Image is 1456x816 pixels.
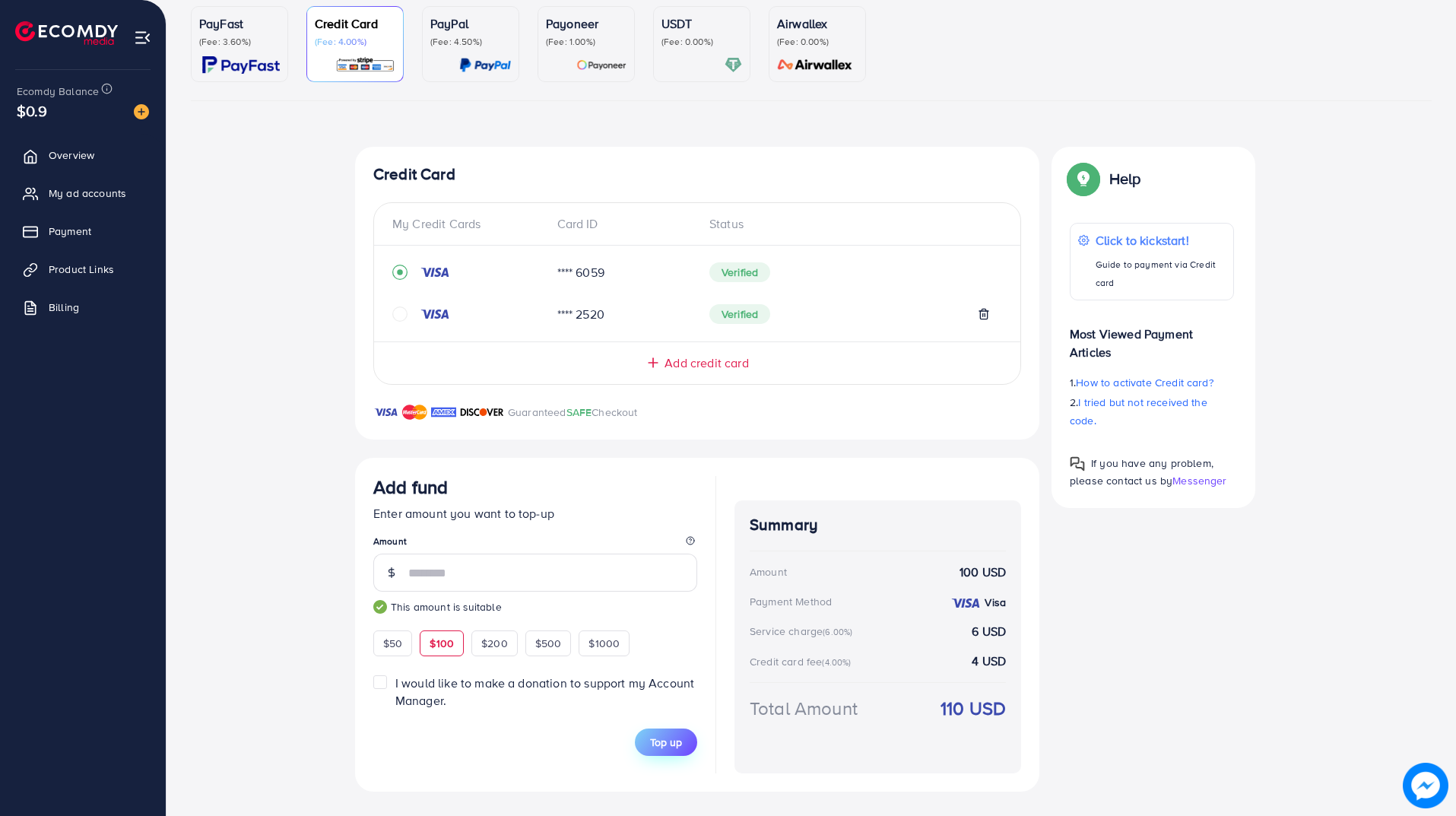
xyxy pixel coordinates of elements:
[373,403,398,421] img: brand
[950,597,981,609] img: credit
[11,254,154,284] a: Product Links
[315,14,395,33] p: Credit Card
[650,735,682,750] span: Top up
[373,165,1021,184] h4: Credit Card
[392,265,408,280] svg: record circle
[430,36,511,48] p: (Fee: 4.50%)
[566,405,592,420] span: SAFE
[11,292,154,322] a: Billing
[661,36,742,48] p: (Fee: 0.00%)
[972,623,1006,640] strong: 6 USD
[134,104,149,119] img: image
[725,56,742,74] img: card
[750,564,787,579] div: Amount
[546,14,626,33] p: Payoneer
[17,84,99,99] span: Ecomdy Balance
[431,403,456,421] img: brand
[772,56,858,74] img: card
[373,535,697,554] legend: Amount
[1109,170,1141,188] p: Help
[697,215,1002,233] div: Status
[508,403,638,421] p: Guaranteed Checkout
[49,224,91,239] span: Payment
[11,140,154,170] a: Overview
[315,36,395,48] p: (Fee: 4.00%)
[392,306,408,322] svg: circle
[1076,375,1213,390] span: How to activate Credit card?
[1404,764,1448,808] img: image
[49,262,114,277] span: Product Links
[661,14,742,33] p: USDT
[823,626,852,638] small: (6.00%)
[1096,256,1226,292] p: Guide to payment via Credit card
[1096,231,1226,249] p: Click to kickstart!
[750,654,856,669] div: Credit card fee
[49,186,126,201] span: My ad accounts
[373,504,697,522] p: Enter amount you want to top-up
[199,14,280,33] p: PayFast
[535,636,562,651] span: $500
[373,600,387,614] img: guide
[15,21,118,45] img: logo
[709,304,770,324] span: Verified
[777,14,858,33] p: Airwallex
[335,56,395,74] img: card
[1172,473,1226,488] span: Messenger
[49,148,94,163] span: Overview
[202,56,280,74] img: card
[1070,313,1234,361] p: Most Viewed Payment Articles
[1070,165,1097,192] img: Popup guide
[822,656,851,668] small: (4.00%)
[430,14,511,33] p: PayPal
[777,36,858,48] p: (Fee: 0.00%)
[459,56,511,74] img: card
[1070,395,1207,428] span: I tried but not received the code.
[941,695,1006,722] strong: 110 USD
[750,594,832,609] div: Payment Method
[392,215,545,233] div: My Credit Cards
[420,308,450,320] img: credit
[383,636,402,651] span: $50
[972,652,1006,670] strong: 4 USD
[750,624,857,639] div: Service charge
[49,300,79,315] span: Billing
[199,36,280,48] p: (Fee: 3.60%)
[588,636,620,651] span: $1000
[11,178,154,208] a: My ad accounts
[1070,393,1234,430] p: 2.
[481,636,508,651] span: $200
[460,403,504,421] img: brand
[373,476,448,498] h3: Add fund
[373,599,697,614] small: This amount is suitable
[985,595,1006,610] strong: Visa
[750,516,1006,535] h4: Summary
[1070,456,1085,472] img: Popup guide
[576,56,626,74] img: card
[134,29,151,46] img: menu
[635,729,697,756] button: Top up
[546,36,626,48] p: (Fee: 1.00%)
[960,564,1006,581] strong: 100 USD
[709,262,770,282] span: Verified
[545,215,698,233] div: Card ID
[665,354,748,372] span: Add credit card
[17,100,48,122] span: $0.9
[420,266,450,278] img: credit
[430,636,454,651] span: $100
[402,403,427,421] img: brand
[11,216,154,246] a: Payment
[1070,456,1213,488] span: If you have any problem, please contact us by
[395,675,694,709] span: I would like to make a donation to support my Account Manager.
[750,695,858,722] div: Total Amount
[1070,373,1234,392] p: 1.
